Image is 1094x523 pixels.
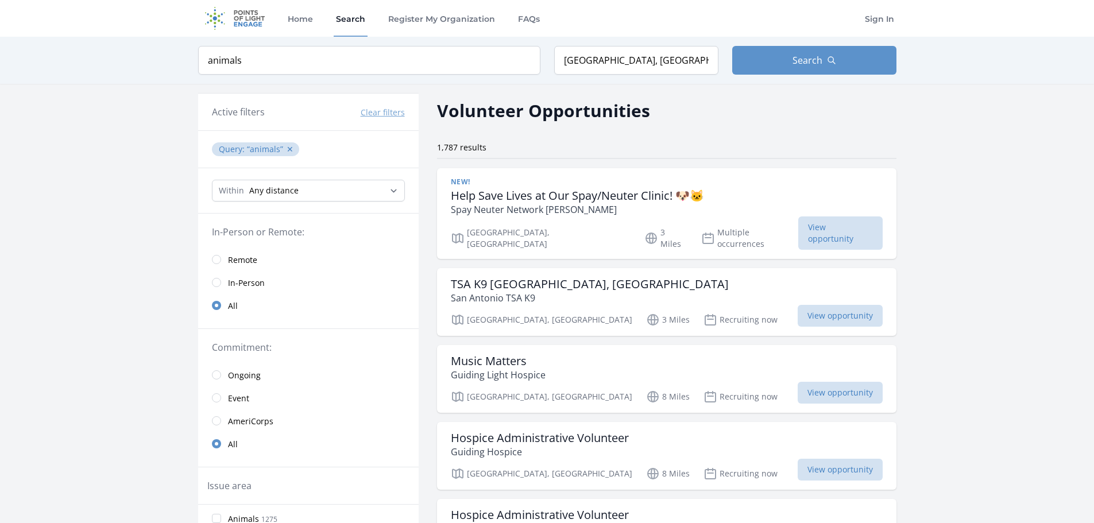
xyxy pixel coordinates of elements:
span: Remote [228,254,257,266]
a: New! Help Save Lives at Our Spay/Neuter Clinic! 🐶🐱 Spay Neuter Network [PERSON_NAME] [GEOGRAPHIC_... [437,168,896,259]
legend: In-Person or Remote: [212,225,405,239]
a: Event [198,386,419,409]
span: Event [228,393,249,404]
span: Query : [219,144,247,154]
span: View opportunity [798,305,883,327]
a: Ongoing [198,363,419,386]
h3: TSA K9 [GEOGRAPHIC_DATA], [GEOGRAPHIC_DATA] [451,277,729,291]
a: Remote [198,248,419,271]
p: Recruiting now [703,390,778,404]
legend: Issue area [207,479,252,493]
p: 8 Miles [646,390,690,404]
a: AmeriCorps [198,409,419,432]
p: San Antonio TSA K9 [451,291,729,305]
h2: Volunteer Opportunities [437,98,650,123]
span: Search [793,53,822,67]
input: Keyword [198,46,540,75]
span: New! [451,177,470,187]
legend: Commitment: [212,340,405,354]
a: Hospice Administrative Volunteer Guiding Hospice [GEOGRAPHIC_DATA], [GEOGRAPHIC_DATA] 8 Miles Rec... [437,422,896,490]
a: All [198,294,419,317]
h3: Active filters [212,105,265,119]
p: Multiple occurrences [701,227,798,250]
span: In-Person [228,277,265,289]
p: Recruiting now [703,313,778,327]
p: [GEOGRAPHIC_DATA], [GEOGRAPHIC_DATA] [451,390,632,404]
h3: Help Save Lives at Our Spay/Neuter Clinic! 🐶🐱 [451,189,704,203]
span: View opportunity [798,216,883,250]
span: All [228,300,238,312]
a: TSA K9 [GEOGRAPHIC_DATA], [GEOGRAPHIC_DATA] San Antonio TSA K9 [GEOGRAPHIC_DATA], [GEOGRAPHIC_DAT... [437,268,896,336]
span: Ongoing [228,370,261,381]
button: Clear filters [361,107,405,118]
p: [GEOGRAPHIC_DATA], [GEOGRAPHIC_DATA] [451,227,631,250]
p: Guiding Hospice [451,445,629,459]
span: View opportunity [798,459,883,481]
a: In-Person [198,271,419,294]
p: 3 Miles [646,313,690,327]
h3: Hospice Administrative Volunteer [451,431,629,445]
input: Location [554,46,718,75]
p: [GEOGRAPHIC_DATA], [GEOGRAPHIC_DATA] [451,313,632,327]
span: 1,787 results [437,142,486,153]
h3: Music Matters [451,354,546,368]
p: [GEOGRAPHIC_DATA], [GEOGRAPHIC_DATA] [451,467,632,481]
q: animals [247,144,283,154]
select: Search Radius [212,180,405,202]
p: Spay Neuter Network [PERSON_NAME] [451,203,704,216]
a: Music Matters Guiding Light Hospice [GEOGRAPHIC_DATA], [GEOGRAPHIC_DATA] 8 Miles Recruiting now V... [437,345,896,413]
input: Animals 1275 [212,514,221,523]
p: Recruiting now [703,467,778,481]
a: All [198,432,419,455]
p: 3 Miles [644,227,687,250]
p: Guiding Light Hospice [451,368,546,382]
span: All [228,439,238,450]
p: 8 Miles [646,467,690,481]
button: Search [732,46,896,75]
span: AmeriCorps [228,416,273,427]
button: ✕ [287,144,293,155]
h3: Hospice Administrative Volunteer [451,508,629,522]
span: View opportunity [798,382,883,404]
